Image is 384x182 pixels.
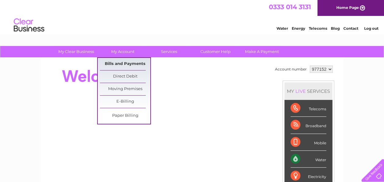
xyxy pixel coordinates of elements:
[97,46,148,57] a: My Account
[343,26,358,31] a: Contact
[190,46,241,57] a: Customer Help
[331,26,340,31] a: Blog
[291,151,326,168] div: Water
[273,64,308,74] td: Account number
[309,26,327,31] a: Telecoms
[284,82,332,100] div: MY SERVICES
[291,117,326,134] div: Broadband
[100,58,150,70] a: Bills and Payments
[100,96,150,108] a: E-Billing
[294,88,307,94] div: LIVE
[291,100,326,117] div: Telecoms
[100,110,150,122] a: Paper Billing
[276,26,288,31] a: Water
[100,70,150,83] a: Direct Debit
[292,26,305,31] a: Energy
[144,46,194,57] a: Services
[48,3,337,30] div: Clear Business is a trading name of Verastar Limited (registered in [GEOGRAPHIC_DATA] No. 3667643...
[291,134,326,151] div: Mobile
[100,83,150,95] a: Moving Premises
[13,16,45,35] img: logo.png
[51,46,101,57] a: My Clear Business
[237,46,287,57] a: Make A Payment
[269,3,311,11] a: 0333 014 3131
[364,26,378,31] a: Log out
